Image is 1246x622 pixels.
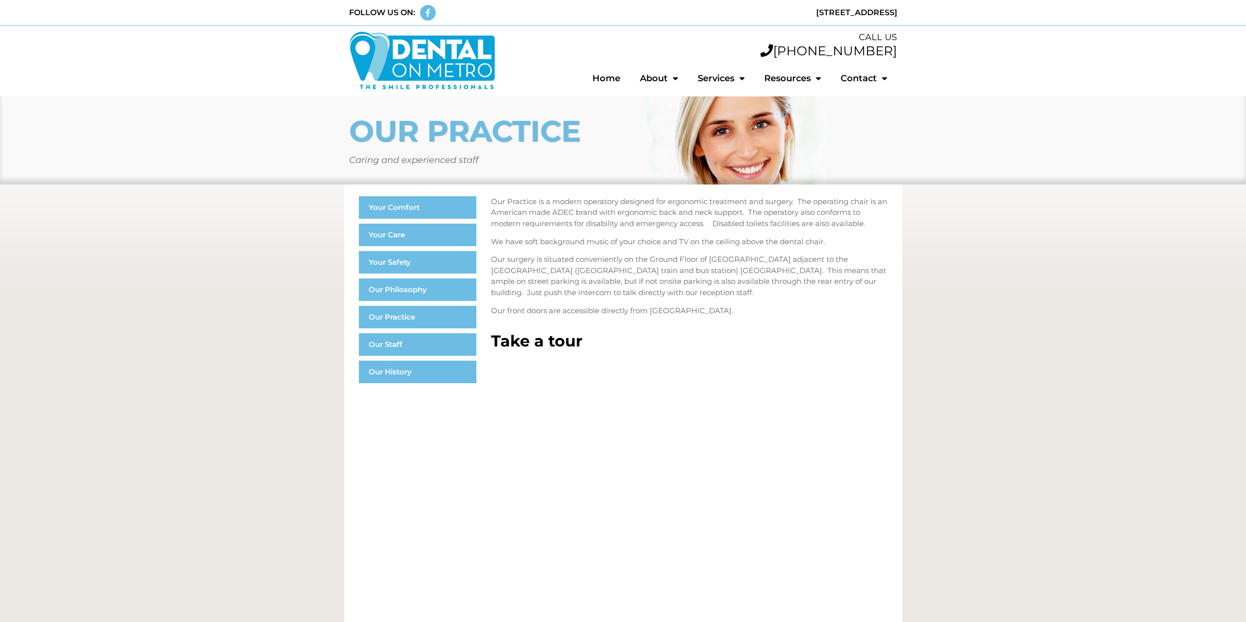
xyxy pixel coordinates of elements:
a: Home [583,67,630,90]
p: Our Practice is a modern operatory designed for ergonomic treatment and surgery. The operating ch... [491,196,888,230]
a: Our Practice [359,306,476,328]
nav: Menu [505,67,897,90]
a: Services [688,67,754,90]
nav: Menu [359,196,476,383]
a: Our History [359,361,476,383]
div: FOLLOW US ON: [349,7,415,19]
a: Your Comfort [359,196,476,219]
a: Your Care [359,224,476,246]
p: We have soft background music of your choice and TV on the ceiling above the dental chair. [491,236,888,248]
a: Our Staff [359,333,476,356]
a: About [630,67,688,90]
h2: Take a tour [491,333,888,349]
a: Resources [754,67,831,90]
p: Our surgery is situated conveniently on the Ground Floor of [GEOGRAPHIC_DATA] adjacent to the [GE... [491,254,888,298]
h5: Caring and experienced staff [349,156,897,164]
a: Our Philosophy [359,278,476,301]
a: Your Safety [359,251,476,274]
a: [PHONE_NUMBER] [760,43,897,59]
p: Our front doors are accessible directly from [GEOGRAPHIC_DATA]. [491,305,888,317]
div: CALL US [505,31,897,44]
div: [STREET_ADDRESS] [628,7,897,19]
a: Contact [831,67,897,90]
h1: OUR PRACTICE [349,116,897,146]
